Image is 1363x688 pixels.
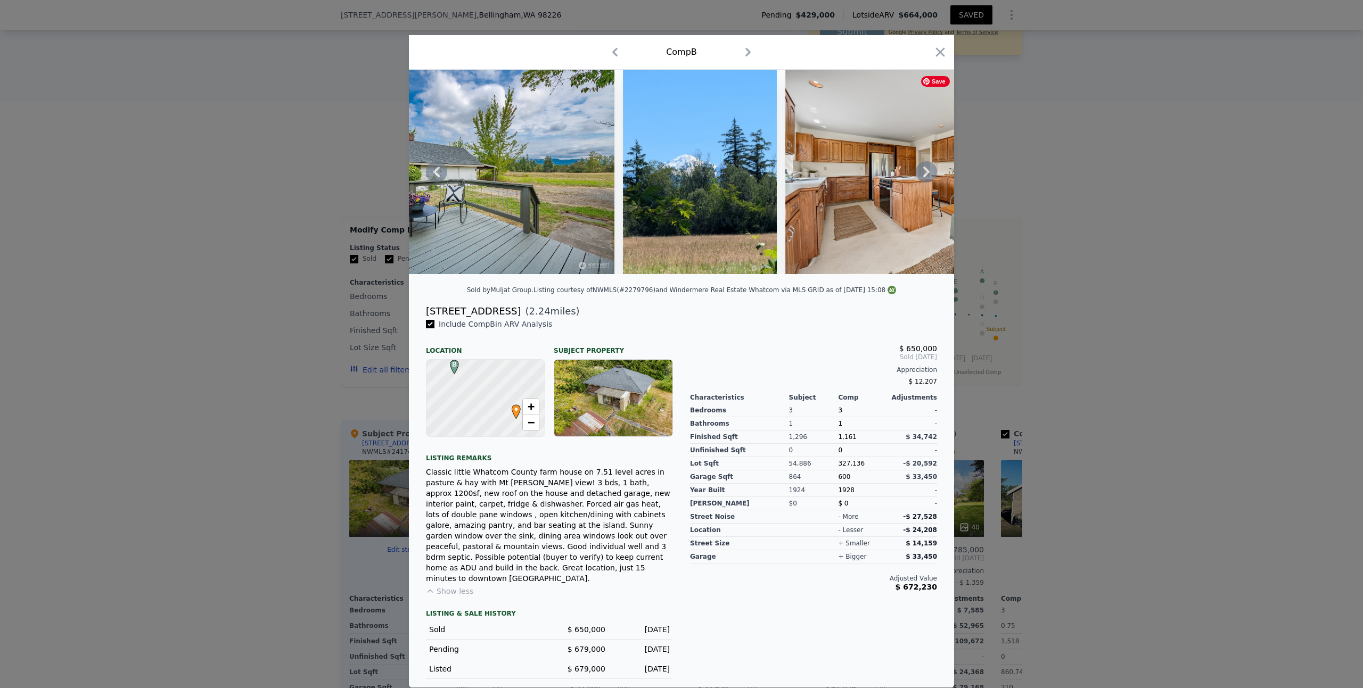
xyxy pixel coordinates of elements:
[906,473,937,480] span: $ 33,450
[888,393,937,402] div: Adjustments
[690,366,937,374] div: Appreciation
[888,497,937,510] div: -
[838,539,870,548] div: + smaller
[426,609,673,620] div: LISTING & SALE HISTORY
[789,497,839,510] div: $0
[690,510,789,524] div: street noise
[888,484,937,497] div: -
[690,444,789,457] div: Unfinished Sqft
[789,470,839,484] div: 864
[434,320,556,328] span: Include Comp B in ARV Analysis
[529,305,551,317] span: 2.24
[426,338,545,355] div: Location
[690,404,789,417] div: Bedrooms
[523,415,539,430] a: Zoom out
[426,304,521,319] div: [STREET_ADDRESS]
[888,404,937,417] div: -
[906,540,937,547] span: $ 14,159
[838,484,888,497] div: 1928
[903,460,937,467] span: -$ 20,592
[838,460,865,467] span: 327,136
[614,624,670,635] div: [DATE]
[903,526,937,534] span: -$ 24,208
[690,524,789,537] div: location
[447,360,462,369] span: B
[789,430,839,444] div: 1,296
[690,497,789,510] div: [PERSON_NAME]
[789,393,839,402] div: Subject
[909,378,937,385] span: $ 12,207
[690,393,789,402] div: Characteristics
[666,46,697,59] div: Comp B
[838,407,842,414] span: 3
[690,537,789,550] div: street size
[614,664,670,674] div: [DATE]
[509,401,523,417] span: •
[838,512,858,521] div: - more
[838,500,848,507] span: $ 0
[447,360,454,366] div: B
[838,473,850,480] span: 600
[568,665,605,673] span: $ 679,000
[789,444,839,457] div: 0
[528,416,535,429] span: −
[533,286,896,294] div: Listing courtesy of NWMLS (#2279796) and Windermere Real Estate Whatcom via MLS GRID as of [DATE]...
[690,430,789,444] div: Finished Sqft
[690,417,789,430] div: Bathrooms
[690,484,789,497] div: Year Built
[888,444,937,457] div: -
[690,457,789,470] div: Lot Sqft
[888,286,896,294] img: NWMLS Logo
[690,574,937,583] div: Adjusted Value
[690,470,789,484] div: Garage Sqft
[528,400,535,413] span: +
[614,644,670,654] div: [DATE]
[838,393,888,402] div: Comp
[888,417,937,430] div: -
[426,467,673,584] div: Classic little Whatcom County farm house on 7.51 level acres in pasture & hay with Mt [PERSON_NAM...
[429,624,541,635] div: Sold
[921,76,950,87] span: Save
[523,399,539,415] a: Zoom in
[896,583,937,591] span: $ 672,230
[906,553,937,560] span: $ 33,450
[623,70,777,274] img: Property Img
[467,286,533,294] div: Sold by Muljat Group .
[906,433,937,441] span: $ 34,742
[838,446,842,454] span: 0
[899,344,937,353] span: $ 650,000
[307,70,614,274] img: Property Img
[426,586,473,596] button: Show less
[509,404,515,411] div: •
[789,417,839,430] div: 1
[838,552,866,561] div: + bigger
[426,445,673,462] div: Listing remarks
[838,417,888,430] div: 1
[903,513,937,520] span: -$ 27,528
[568,625,605,634] span: $ 650,000
[789,484,839,497] div: 1924
[789,457,839,470] div: 54,886
[429,644,541,654] div: Pending
[838,526,863,534] div: - lesser
[785,70,1092,274] img: Property Img
[429,664,541,674] div: Listed
[789,404,839,417] div: 3
[521,304,579,319] span: ( miles)
[568,645,605,653] span: $ 679,000
[554,338,673,355] div: Subject Property
[838,433,856,441] span: 1,161
[690,550,789,563] div: garage
[690,353,937,361] span: Sold [DATE]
